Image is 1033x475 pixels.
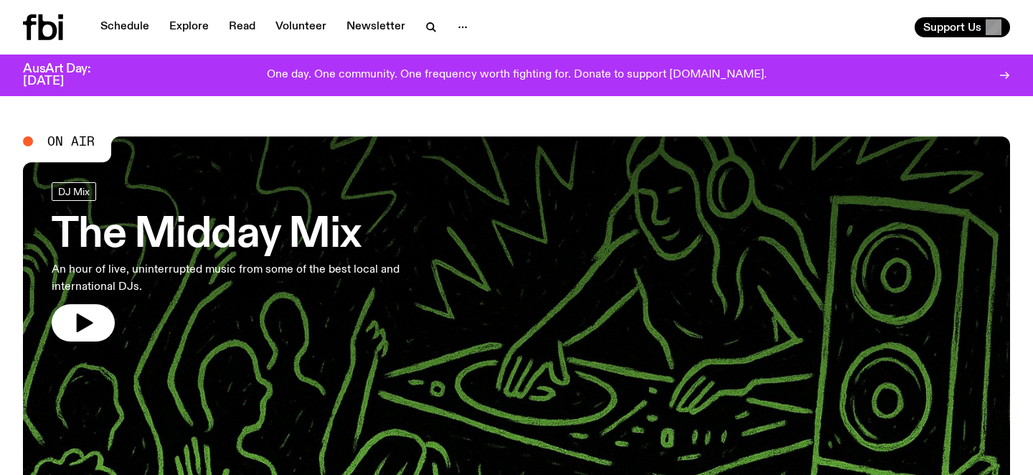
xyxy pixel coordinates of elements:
a: Volunteer [267,17,335,37]
a: Read [220,17,264,37]
a: The Midday MixAn hour of live, uninterrupted music from some of the best local and international ... [52,182,419,342]
h3: AusArt Day: [DATE] [23,63,115,88]
a: Newsletter [338,17,414,37]
button: Support Us [915,17,1010,37]
a: Schedule [92,17,158,37]
a: DJ Mix [52,182,96,201]
span: DJ Mix [58,186,90,197]
p: One day. One community. One frequency worth fighting for. Donate to support [DOMAIN_NAME]. [267,69,767,82]
a: Explore [161,17,217,37]
p: An hour of live, uninterrupted music from some of the best local and international DJs. [52,261,419,296]
span: Support Us [923,21,981,34]
h3: The Midday Mix [52,215,419,255]
span: On Air [47,135,95,148]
